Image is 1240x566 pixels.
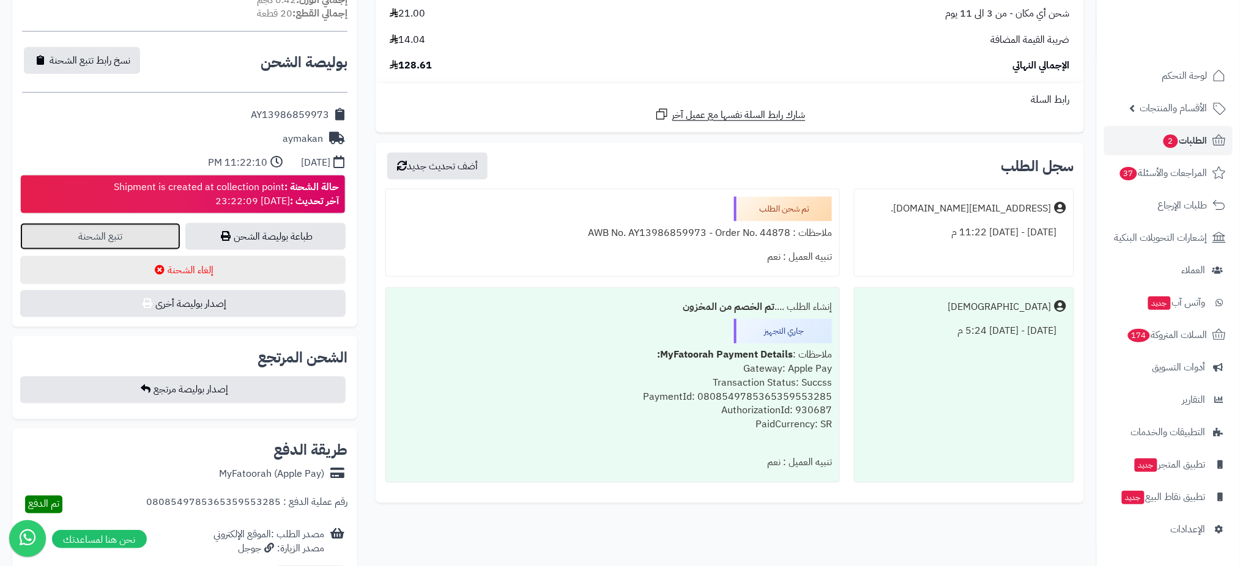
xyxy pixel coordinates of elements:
[283,132,323,146] div: aymakan
[1158,197,1208,214] span: طلبات الإرجاع
[1122,491,1145,504] span: جديد
[734,197,832,221] div: تم شحن الطلب
[146,496,347,513] div: رقم عملية الدفع : 0808549785365359553285
[1127,326,1208,344] span: السلات المتروكة
[20,256,346,284] button: إلغاء الشحنة
[261,55,347,70] h2: بوليصة الشحن
[1013,59,1070,73] span: الإجمالي النهائي
[251,108,329,122] div: AY13986859973
[948,300,1052,314] div: [DEMOGRAPHIC_DATA]
[1164,134,1178,148] span: 2
[1001,159,1074,174] h3: سجل الطلب
[1104,288,1233,317] a: وآتس آبجديد
[1121,488,1206,505] span: تطبيق نقاط البيع
[672,108,806,122] span: شارك رابط السلة نفسها مع عميل آخر
[1128,329,1150,342] span: 174
[393,295,832,319] div: إنشاء الطلب ....
[1119,164,1208,182] span: المراجعات والأسئلة
[1171,521,1206,538] span: الإعدادات
[1134,456,1206,473] span: تطبيق المتجر
[114,180,339,208] div: Shipment is created at collection point [DATE] 23:22:09
[20,223,180,250] a: تتبع الشحنة
[24,47,140,74] button: نسخ رابط تتبع الشحنة
[213,528,324,556] div: مصدر الطلب :الموقع الإلكتروني
[1120,167,1137,180] span: 37
[390,33,425,47] span: 14.04
[1104,385,1233,414] a: التقارير
[1153,359,1206,376] span: أدوات التسويق
[257,6,347,21] small: 20 قطعة
[1104,126,1233,155] a: الطلبات2
[1104,191,1233,220] a: طلبات الإرجاع
[50,53,130,68] span: نسخ رابط تتبع الشحنة
[1162,67,1208,84] span: لوحة التحكم
[1104,482,1233,512] a: تطبيق نقاط البيعجديد
[185,223,346,250] a: طباعة بوليصة الشحن
[946,7,1070,21] span: شحن أي مكان - من 3 الى 11 يوم
[393,245,832,269] div: تنبيه العميل : نعم
[1147,294,1206,311] span: وآتس آب
[219,468,324,482] div: MyFatoorah (Apple Pay)
[28,497,59,512] span: تم الدفع
[1115,229,1208,246] span: إشعارات التحويلات البنكية
[1162,132,1208,149] span: الطلبات
[258,351,347,366] h2: الشحن المرتجع
[891,202,1052,216] div: [EMAIL_ADDRESS][DOMAIN_NAME].
[1104,450,1233,479] a: تطبيق المتجرجديد
[1104,320,1233,350] a: السلات المتروكة174
[393,221,832,245] div: ملاحظات : AWB No. AY13986859973 - Order No. 44878
[734,319,832,344] div: جاري التجهيز
[1104,61,1233,90] a: لوحة التحكم
[387,153,488,180] button: أضف تحديث جديد
[393,344,832,451] div: ملاحظات : Gateway: Apple Pay Transaction Status: Succss PaymentId: 0808549785365359553285 Authori...
[1148,296,1171,310] span: جديد
[1104,223,1233,252] a: إشعارات التحويلات البنكية
[20,377,346,403] button: إصدار بوليصة مرتجع
[381,93,1079,107] div: رابط السلة
[284,180,339,194] strong: حالة الشحنة :
[862,319,1066,343] div: [DATE] - [DATE] 5:24 م
[862,221,1066,244] div: [DATE] - [DATE] 11:22 م
[1104,158,1233,188] a: المراجعات والأسئلة37
[1104,515,1233,544] a: الإعدادات
[1182,262,1206,279] span: العملاء
[1104,255,1233,285] a: العملاء
[301,156,330,170] div: [DATE]
[991,33,1070,47] span: ضريبة القيمة المضافة
[655,107,806,122] a: شارك رابط السلة نفسها مع عميل آخر
[213,542,324,556] div: مصدر الزيارة: جوجل
[208,156,267,170] div: 11:22:10 PM
[1140,100,1208,117] span: الأقسام والمنتجات
[390,59,432,73] span: 128.61
[1182,391,1206,408] span: التقارير
[273,443,347,458] h2: طريقة الدفع
[1104,353,1233,382] a: أدوات التسويق
[20,290,346,317] button: إصدار بوليصة أخرى
[683,300,774,314] b: تم الخصم من المخزون
[1131,424,1206,441] span: التطبيقات والخدمات
[292,6,347,21] strong: إجمالي القطع:
[290,194,339,208] strong: آخر تحديث :
[393,451,832,475] div: تنبيه العميل : نعم
[1135,458,1157,472] span: جديد
[390,7,425,21] span: 21.00
[1104,417,1233,447] a: التطبيقات والخدمات
[657,348,793,362] b: MyFatoorah Payment Details:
